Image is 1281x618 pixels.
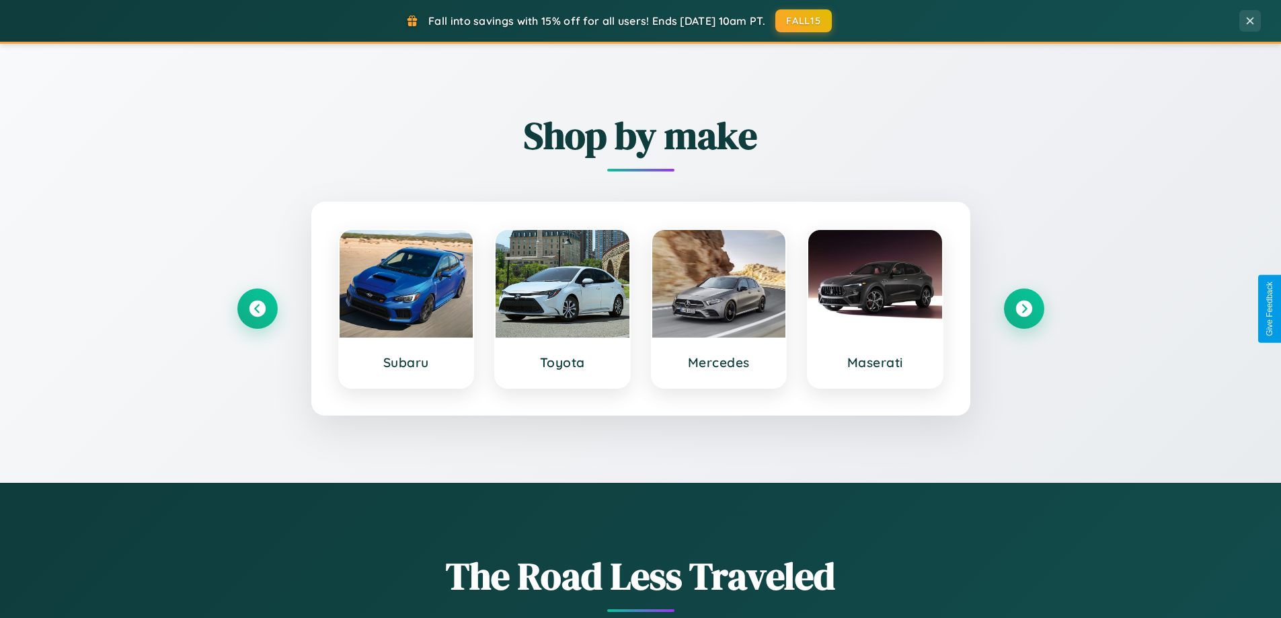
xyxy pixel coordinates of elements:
[237,110,1044,161] h2: Shop by make
[237,550,1044,602] h1: The Road Less Traveled
[666,354,773,371] h3: Mercedes
[353,354,460,371] h3: Subaru
[822,354,929,371] h3: Maserati
[509,354,616,371] h3: Toyota
[1265,282,1274,336] div: Give Feedback
[428,14,765,28] span: Fall into savings with 15% off for all users! Ends [DATE] 10am PT.
[775,9,832,32] button: FALL15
